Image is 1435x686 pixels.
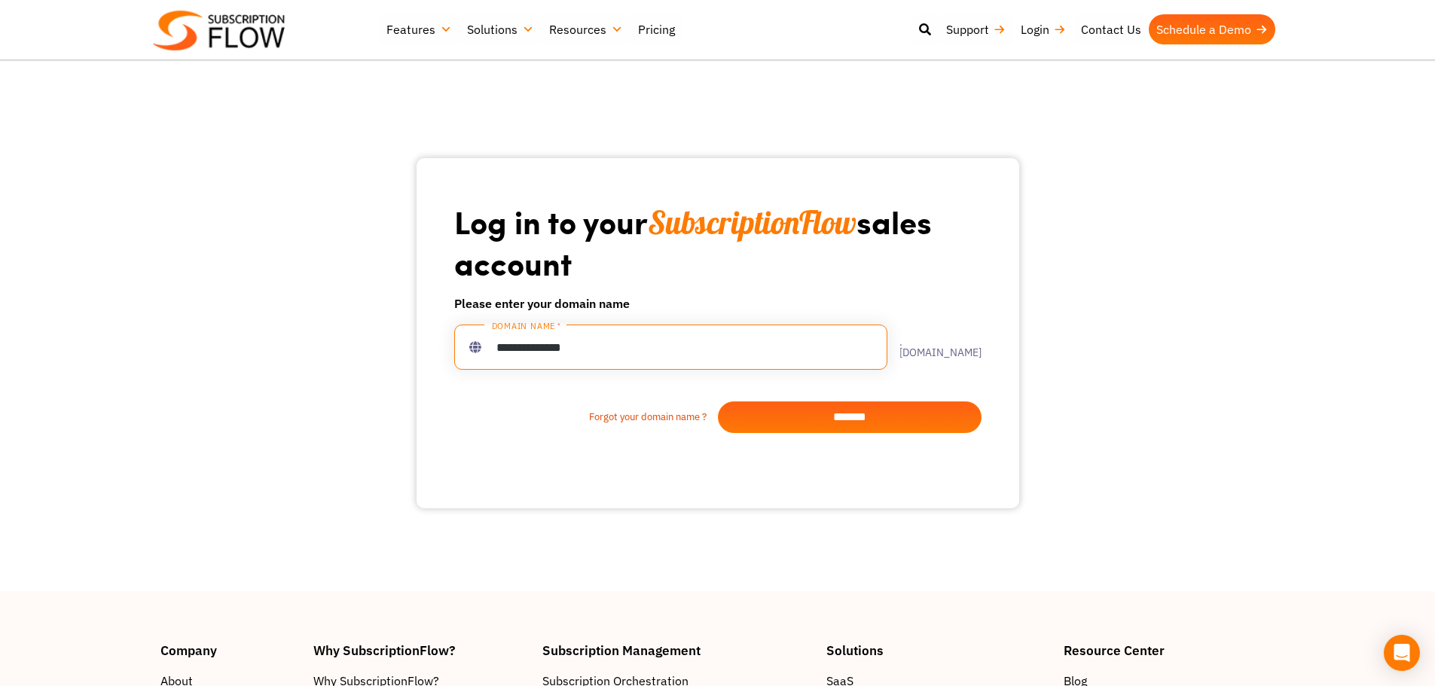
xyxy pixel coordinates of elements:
a: Resources [542,14,630,44]
a: Pricing [630,14,682,44]
h4: Solutions [826,644,1049,657]
a: Login [1013,14,1073,44]
a: Contact Us [1073,14,1149,44]
div: Open Intercom Messenger [1384,635,1420,671]
h6: Please enter your domain name [454,294,982,313]
a: Forgot your domain name ? [454,410,718,425]
h4: Why SubscriptionFlow? [313,644,527,657]
h4: Resource Center [1064,644,1275,657]
h1: Log in to your sales account [454,202,982,282]
a: Support [939,14,1013,44]
img: Subscriptionflow [153,11,285,50]
h4: Company [160,644,299,657]
label: .[DOMAIN_NAME] [887,337,982,358]
a: Schedule a Demo [1149,14,1275,44]
span: SubscriptionFlow [648,203,856,242]
h4: Subscription Management [542,644,812,657]
a: Features [379,14,460,44]
a: Solutions [460,14,542,44]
